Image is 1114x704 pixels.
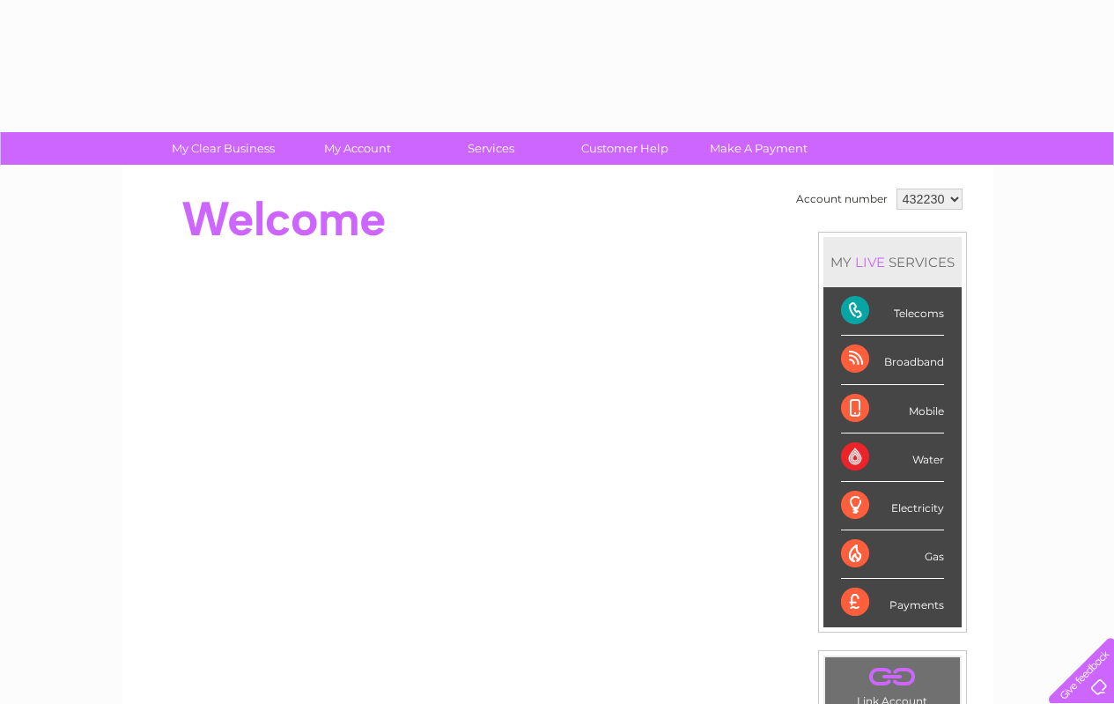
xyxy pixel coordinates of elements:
div: Telecoms [841,287,944,336]
div: Payments [841,579,944,626]
a: . [830,662,955,693]
div: MY SERVICES [823,237,962,287]
div: Broadband [841,336,944,384]
a: My Account [284,132,430,165]
td: Account number [792,184,892,214]
div: Mobile [841,385,944,434]
div: Water [841,434,944,482]
a: Services [418,132,564,165]
a: Customer Help [552,132,697,165]
a: Make A Payment [686,132,831,165]
a: My Clear Business [151,132,296,165]
div: Electricity [841,482,944,530]
div: Gas [841,530,944,579]
div: LIVE [852,254,889,270]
